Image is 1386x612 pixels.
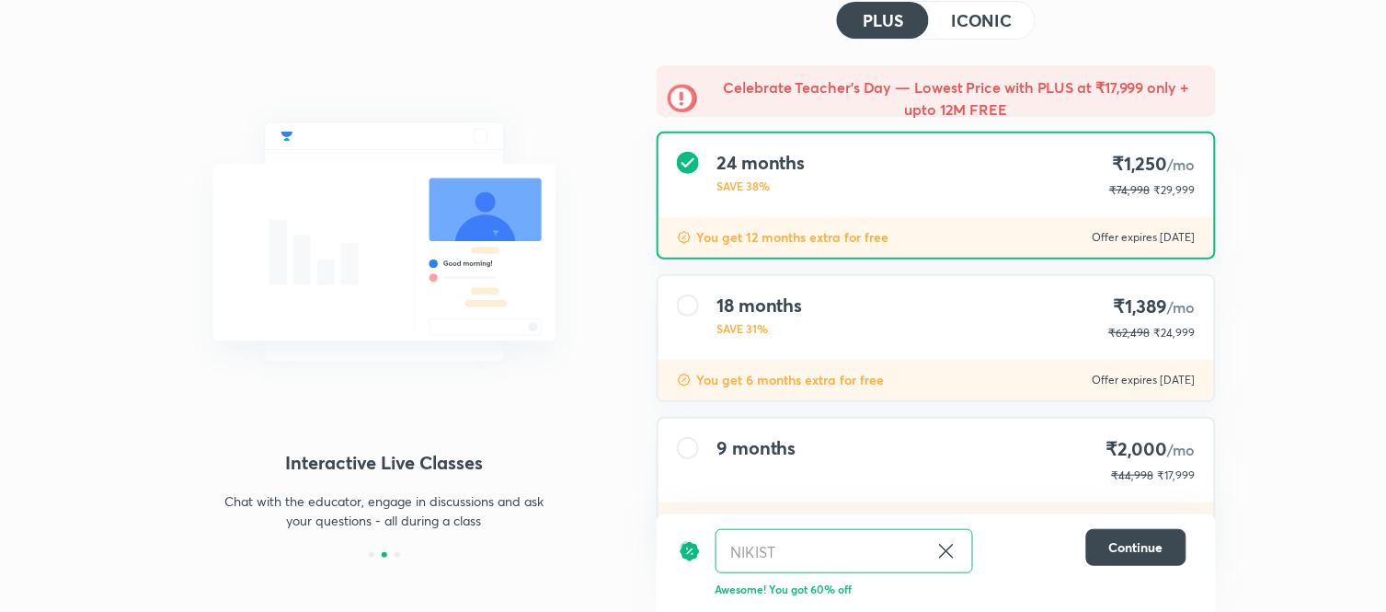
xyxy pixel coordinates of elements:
[717,320,803,337] p: SAVE 31%
[717,152,806,174] h4: 24 months
[1112,468,1154,484] p: ₹44,998
[716,581,1186,597] p: Awesome! You got 60% off
[1109,325,1151,341] p: ₹62,498
[697,228,889,247] p: You get 12 months extra for free
[717,294,803,317] h4: 18 months
[171,82,598,402] img: chat_with_educator_6cb3c64761.svg
[1110,182,1151,199] p: ₹74,998
[1093,230,1196,245] p: Offer expires [DATE]
[1093,373,1196,387] p: Offer expires [DATE]
[1110,152,1196,177] h4: ₹1,250
[642,560,1231,574] p: To be paid as a one-time payment
[224,491,544,530] p: Chat with the educator, engage in discussions and ask your questions - all during a class
[171,449,598,477] h4: Interactive Live Classes
[708,76,1205,121] h5: Celebrate Teacher’s Day — Lowest Price with PLUS at ₹17,999 only + upto 12M FREE
[717,178,806,194] p: SAVE 38%
[697,514,885,532] p: You get 3 months extra for free
[668,84,697,113] img: -
[677,373,692,387] img: discount
[697,371,885,389] p: You get 6 months extra for free
[863,12,903,29] h4: PLUS
[1109,538,1163,557] span: Continue
[1109,294,1196,319] h4: ₹1,389
[1168,155,1196,174] span: /mo
[929,2,1034,39] button: ICONIC
[1086,529,1186,566] button: Continue
[1158,468,1196,482] span: ₹17,999
[717,437,796,459] h4: 9 months
[679,529,701,573] img: discount
[1168,297,1196,317] span: /mo
[1168,440,1196,459] span: /mo
[677,230,692,245] img: discount
[1105,437,1195,462] h4: ₹2,000
[951,12,1012,29] h4: ICONIC
[1154,326,1196,340] span: ₹24,999
[837,2,929,39] button: PLUS
[716,530,928,573] input: Have a referral code?
[1154,183,1196,197] span: ₹29,999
